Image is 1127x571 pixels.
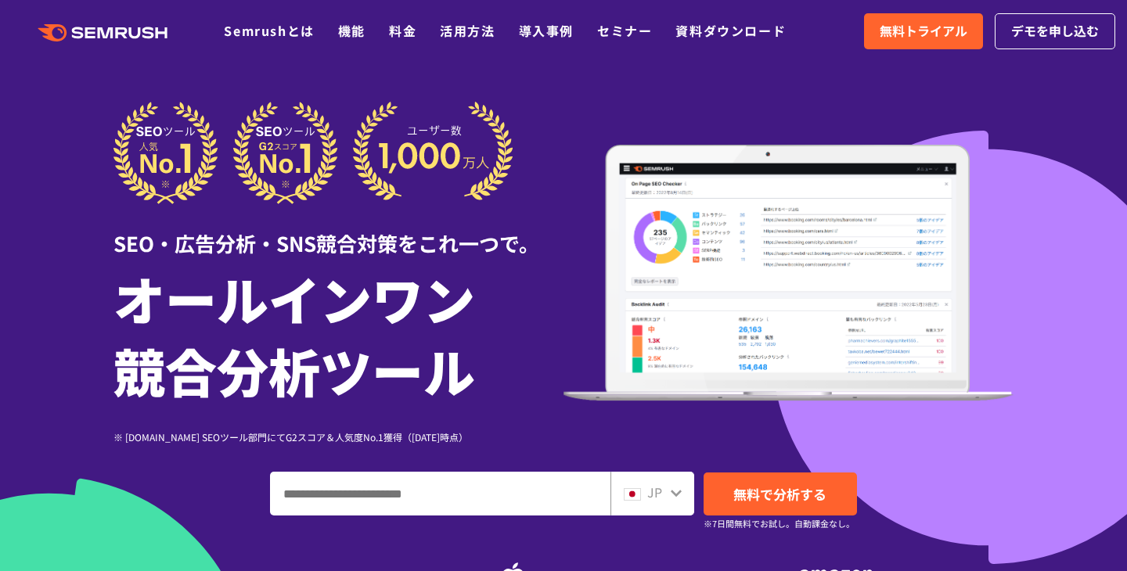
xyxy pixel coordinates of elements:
[1011,21,1099,41] span: デモを申し込む
[113,204,563,258] div: SEO・広告分析・SNS競合対策をこれ一つで。
[389,21,416,40] a: 料金
[647,483,662,501] span: JP
[995,13,1115,49] a: デモを申し込む
[338,21,365,40] a: 機能
[113,262,563,406] h1: オールインワン 競合分析ツール
[224,21,314,40] a: Semrushとは
[519,21,574,40] a: 導入事例
[597,21,652,40] a: セミナー
[440,21,495,40] a: 活用方法
[271,472,610,515] input: ドメイン、キーワードまたはURLを入力してください
[675,21,786,40] a: 資料ダウンロード
[864,13,983,49] a: 無料トライアル
[704,472,857,515] a: 無料で分析する
[733,484,826,504] span: 無料で分析する
[113,429,563,444] div: ※ [DOMAIN_NAME] SEOツール部門にてG2スコア＆人気度No.1獲得（[DATE]時点）
[880,21,967,41] span: 無料トライアル
[704,516,855,531] small: ※7日間無料でお試し。自動課金なし。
